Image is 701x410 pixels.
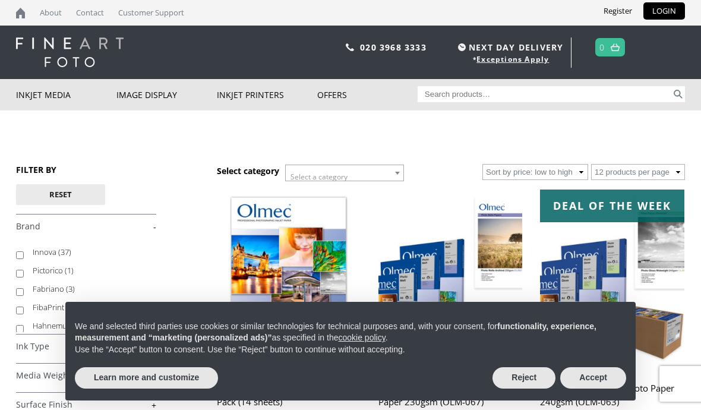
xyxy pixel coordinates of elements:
[317,79,418,111] a: Offers
[66,283,75,294] span: (3)
[290,172,348,182] span: Select a category
[611,43,620,51] img: basket.svg
[560,367,626,389] button: Accept
[116,79,217,111] a: Image Display
[339,333,386,342] a: cookie policy
[540,190,684,222] div: Deal of the week
[217,190,361,370] img: Olmec Inkjet Photo Paper Sample Pack (14 sheets)
[418,86,672,102] input: Search products…
[16,334,156,358] h4: Ink Type
[599,39,605,56] a: 0
[75,367,218,389] button: Learn more and customize
[65,265,74,276] span: (1)
[33,280,145,298] label: Fabriano
[476,54,549,64] a: Exceptions Apply
[492,367,555,389] button: Reject
[16,214,156,238] h4: Brand
[33,298,145,317] label: FibaPrint
[458,43,466,51] img: time.svg
[16,184,105,205] button: Reset
[540,190,684,370] img: Olmec Glossy Inkjet Photo Paper 240gsm (OLM-063)
[16,341,156,352] a: +
[455,40,563,54] span: NEXT DAY DELIVERY
[33,243,145,261] label: Innova
[75,321,626,344] p: We and selected third parties use cookies or similar technologies for technical purposes and, wit...
[482,164,588,180] select: Shop order
[16,37,124,67] img: logo-white.svg
[16,221,156,232] a: -
[360,42,427,53] a: 020 3968 3333
[75,321,596,343] strong: functionality, experience, measurement and “marketing (personalized ads)”
[58,247,71,257] span: (37)
[595,2,641,20] a: Register
[643,2,685,20] a: LOGIN
[33,317,145,335] label: Hahnemuhle
[346,43,354,51] img: phone.svg
[16,363,156,387] h4: Media Weight
[16,370,156,381] a: +
[217,79,317,111] a: Inkjet Printers
[16,164,156,175] h3: FILTER BY
[378,190,522,370] img: Olmec Archival Matte Inkjet Photo Paper 230gsm (OLM-067)
[33,261,145,280] label: Pictorico
[75,344,626,356] p: Use the “Accept” button to consent. Use the “Reject” button to continue without accepting.
[56,292,645,410] div: Notice
[217,165,279,176] h3: Select category
[16,79,116,111] a: Inkjet Media
[671,86,685,102] button: Search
